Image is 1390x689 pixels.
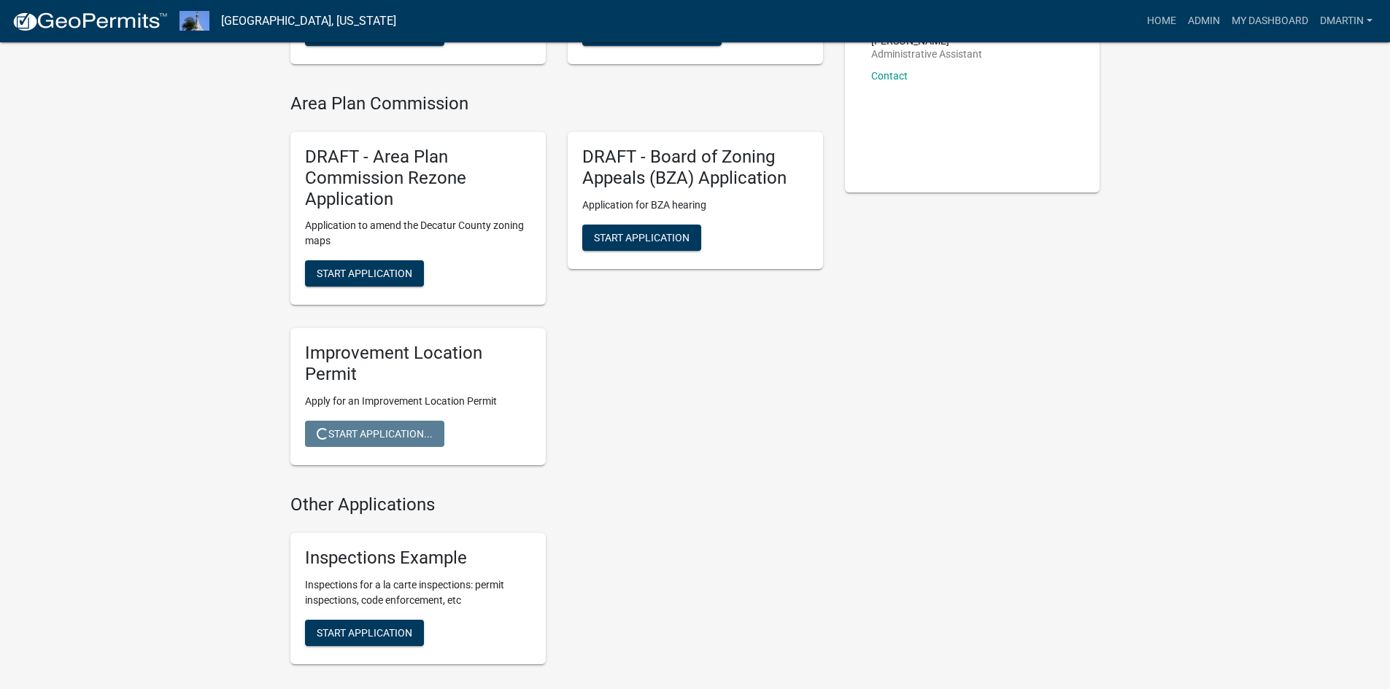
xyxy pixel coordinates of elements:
span: Start Application [594,231,690,243]
p: Application for BZA hearing [582,198,808,213]
p: Application to amend the Decatur County zoning maps [305,218,531,249]
span: Start Application... [317,428,433,440]
p: Apply for an Improvement Location Permit [305,394,531,409]
p: [PERSON_NAME] [871,36,982,46]
h5: DRAFT - Area Plan Commission Rezone Application [305,147,531,209]
span: Start Application [317,626,412,638]
a: [GEOGRAPHIC_DATA], [US_STATE] [221,9,396,34]
p: Administrative Assistant [871,49,982,59]
h5: Inspections Example [305,548,531,569]
button: Start Application [582,225,701,251]
button: Start Application [305,620,424,646]
a: Contact [871,70,908,82]
a: Admin [1182,7,1226,35]
p: Inspections for a la carte inspections: permit inspections, code enforcement, etc [305,577,531,608]
a: dmartin [1314,7,1378,35]
img: Decatur County, Indiana [179,11,209,31]
h4: Area Plan Commission [290,93,823,114]
h4: Other Applications [290,494,823,515]
button: Start Application [305,260,424,287]
h5: DRAFT - Board of Zoning Appeals (BZA) Application [582,147,808,189]
a: My Dashboard [1226,7,1314,35]
span: Start Application [317,268,412,279]
h5: Improvement Location Permit [305,343,531,385]
a: Home [1141,7,1182,35]
button: Start Application... [305,421,444,447]
wm-workflow-list-section: Other Applications [290,494,823,676]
